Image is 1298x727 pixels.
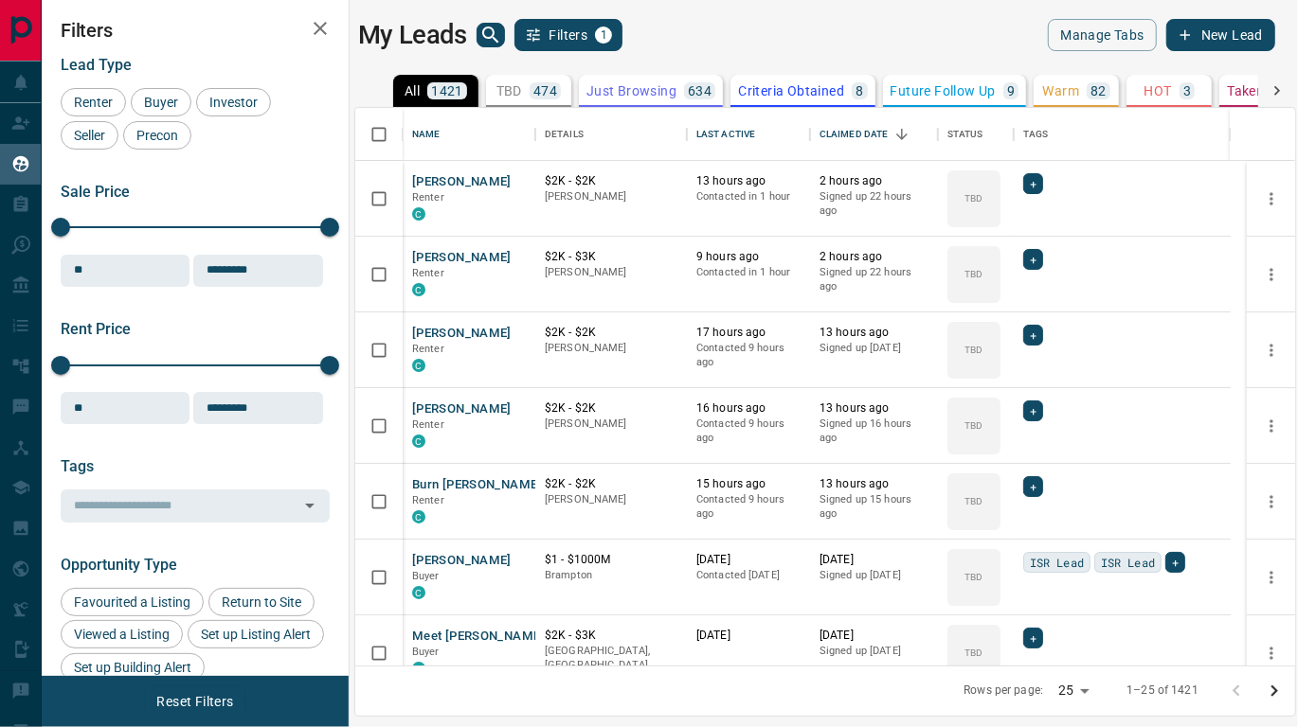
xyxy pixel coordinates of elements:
[545,325,677,341] p: $2K - $2K
[545,568,677,583] p: Brampton
[1257,563,1286,592] button: more
[412,325,512,343] button: [PERSON_NAME]
[412,494,444,506] span: Renter
[1048,19,1156,51] button: Manage Tabs
[1127,683,1199,699] p: 1–25 of 1421
[412,283,425,296] div: condos.ca
[1023,249,1043,270] div: +
[696,492,801,522] p: Contacted 9 hours ago
[820,492,928,522] p: Signed up 15 hours ago
[964,494,983,508] p: TBD
[696,265,801,280] p: Contacted in 1 hour
[964,267,983,281] p: TBD
[188,620,324,648] div: Set up Listing Alert
[67,594,197,610] span: Favourited a Listing
[412,207,425,221] div: condos.ca
[820,325,928,341] p: 13 hours ago
[496,84,522,98] p: TBD
[1257,260,1286,289] button: more
[964,418,983,433] p: TBD
[215,594,308,610] span: Return to Site
[545,400,677,417] p: $2K - $2K
[545,189,677,204] p: [PERSON_NAME]
[1043,84,1080,98] p: Warm
[412,476,542,494] button: Burn [PERSON_NAME]
[856,84,863,98] p: 8
[1166,19,1275,51] button: New Lead
[61,457,94,475] span: Tags
[405,84,420,98] p: All
[964,570,983,584] p: TBD
[597,28,610,42] span: 1
[403,108,535,161] div: Name
[545,644,677,673] p: [GEOGRAPHIC_DATA], [GEOGRAPHIC_DATA]
[137,95,185,110] span: Buyer
[1172,553,1179,572] span: +
[61,588,204,616] div: Favourited a Listing
[412,267,444,279] span: Renter
[412,359,425,372] div: condos.ca
[358,20,467,50] h1: My Leads
[412,586,425,599] div: condos.ca
[1145,84,1172,98] p: HOT
[696,249,801,265] p: 9 hours ago
[696,552,801,568] p: [DATE]
[412,510,425,523] div: condos.ca
[1023,400,1043,421] div: +
[964,343,983,357] p: TBD
[696,341,801,370] p: Contacted 9 hours ago
[412,343,444,355] span: Renter
[412,108,441,161] div: Name
[412,434,425,448] div: condos.ca
[820,476,928,492] p: 13 hours ago
[1030,401,1037,420] span: +
[1023,628,1043,648] div: +
[203,95,264,110] span: Investor
[131,88,191,116] div: Buyer
[696,325,801,341] p: 17 hours ago
[67,660,198,675] span: Set up Building Alert
[545,173,677,189] p: $2K - $2K
[61,88,126,116] div: Renter
[67,95,119,110] span: Renter
[738,84,844,98] p: Criteria Obtained
[412,418,444,431] span: Renter
[208,588,315,616] div: Return to Site
[820,249,928,265] p: 2 hours ago
[1030,477,1037,496] span: +
[545,492,677,507] p: [PERSON_NAME]
[938,108,1014,161] div: Status
[696,628,801,644] p: [DATE]
[696,568,801,583] p: Contacted [DATE]
[1257,639,1286,667] button: more
[196,88,271,116] div: Investor
[891,84,996,98] p: Future Follow Up
[412,249,512,267] button: [PERSON_NAME]
[61,556,177,574] span: Opportunity Type
[130,128,185,143] span: Precon
[1030,326,1037,345] span: +
[1023,476,1043,497] div: +
[820,417,928,446] p: Signed up 16 hours ago
[820,265,928,294] p: Signed up 22 hours ago
[696,476,801,492] p: 15 hours ago
[61,56,132,74] span: Lead Type
[545,341,677,356] p: [PERSON_NAME]
[820,400,928,417] p: 13 hours ago
[412,628,545,646] button: Meet [PERSON_NAME]
[1051,677,1096,704] div: 25
[688,84,712,98] p: 634
[696,173,801,189] p: 13 hours ago
[123,121,191,150] div: Precon
[61,653,205,682] div: Set up Building Alert
[820,644,928,659] p: Signed up [DATE]
[964,646,983,660] p: TBD
[67,627,176,642] span: Viewed a Listing
[696,417,801,446] p: Contacted 9 hours ago
[1023,108,1049,161] div: Tags
[696,108,755,161] div: Last Active
[1165,552,1185,573] div: +
[820,568,928,583] p: Signed up [DATE]
[820,552,928,568] p: [DATE]
[67,128,112,143] span: Seller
